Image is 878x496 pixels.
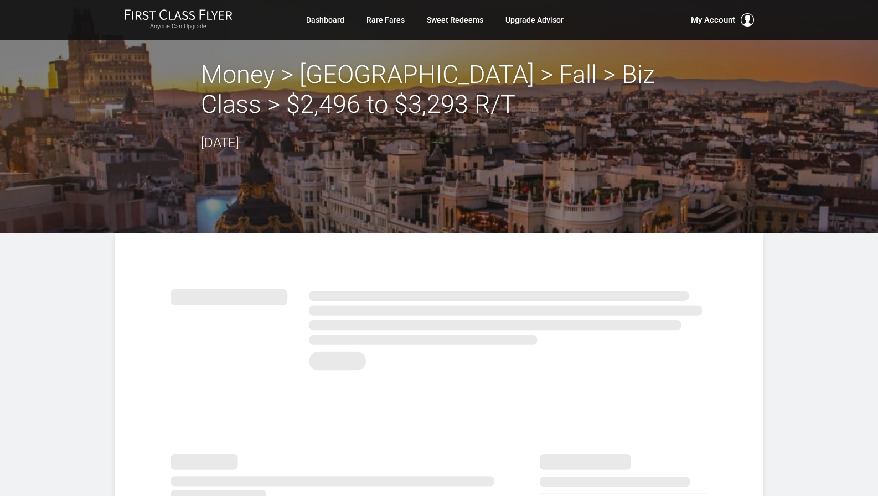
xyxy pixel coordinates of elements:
[505,10,564,30] a: Upgrade Advisor
[306,10,344,30] a: Dashboard
[124,9,233,20] img: First Class Flyer
[366,10,405,30] a: Rare Fares
[124,9,233,31] a: First Class FlyerAnyone Can Upgrade
[427,10,483,30] a: Sweet Redeems
[201,60,677,119] h2: Money > [GEOGRAPHIC_DATA] > Fall > Biz Class > $2,496 to $3,293 R/T
[171,277,707,377] img: summary.svg
[124,23,233,30] small: Anyone Can Upgrade
[691,13,754,27] button: My Account
[691,13,735,27] span: My Account
[201,135,239,150] time: [DATE]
